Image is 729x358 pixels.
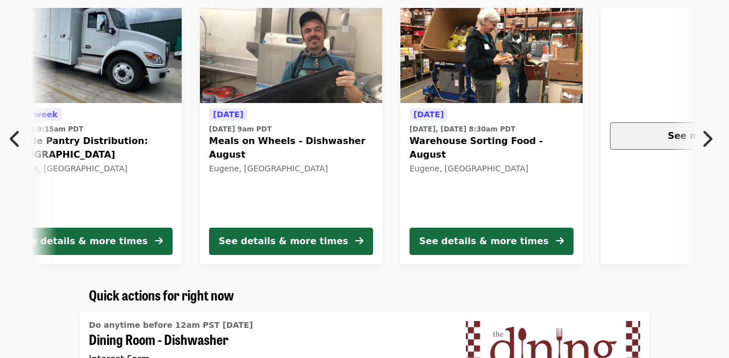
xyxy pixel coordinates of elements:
[89,320,253,330] span: Do anytime before 12am PST [DATE]
[13,110,58,119] span: This week
[701,128,712,150] i: chevron-right icon
[409,164,574,174] div: Eugene, [GEOGRAPHIC_DATA]
[419,234,548,248] div: See details & more times
[219,234,348,248] div: See details & more times
[400,8,583,104] img: Warehouse Sorting Food - August organized by FOOD For Lane County
[200,8,382,104] img: Meals on Wheels - Dishwasher August organized by FOOD For Lane County
[9,228,173,255] button: See details & more times
[556,236,564,246] i: arrow-right icon
[691,123,729,155] button: Next item
[400,8,583,264] a: See details for "Warehouse Sorting Food - August"
[155,236,163,246] i: arrow-right icon
[209,164,373,174] div: Eugene, [GEOGRAPHIC_DATA]
[200,8,382,264] a: See details for "Meals on Wheels - Dishwasher August"
[667,130,716,141] span: See more
[409,134,574,162] span: Warehouse Sorting Food - August
[413,110,444,119] span: [DATE]
[89,285,234,304] span: Quick actions for right now
[9,164,173,174] div: Eugene, [GEOGRAPHIC_DATA]
[409,228,574,255] button: See details & more times
[213,110,243,119] span: [DATE]
[209,134,373,162] span: Meals on Wheels - Dishwasher August
[10,128,21,150] i: chevron-left icon
[209,228,373,255] button: See details & more times
[89,331,448,348] span: Dining Room - Dishwasher
[209,124,272,134] time: [DATE] 9am PDT
[409,124,515,134] time: [DATE], [DATE] 8:30am PDT
[18,234,148,248] div: See details & more times
[9,134,173,162] span: Mobile Pantry Distribution: [GEOGRAPHIC_DATA]
[355,236,363,246] i: arrow-right icon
